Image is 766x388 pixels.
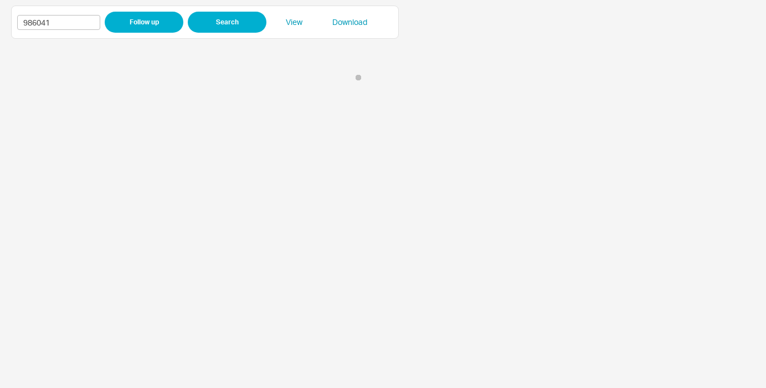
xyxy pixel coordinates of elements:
span: Search [216,16,239,29]
input: Enter PO Number [17,15,100,30]
iframe: PO Follow up [11,86,755,388]
a: View [266,17,322,28]
span: Follow up [130,16,159,29]
button: Follow up [105,12,183,33]
button: Search [188,12,266,33]
a: Download [322,17,377,28]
